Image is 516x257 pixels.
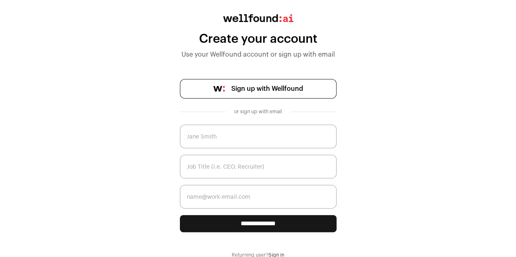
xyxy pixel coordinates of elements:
[180,50,337,59] div: Use your Wellfound account or sign up with email
[223,14,293,22] img: wellfound:ai
[232,108,284,115] div: or sign up with email
[180,185,337,209] input: name@work-email.com
[231,84,303,94] span: Sign up with Wellfound
[213,86,225,92] img: wellfound-symbol-flush-black-fb3c872781a75f747ccb3a119075da62bfe97bd399995f84a933054e44a575c4.png
[180,32,337,46] div: Create your account
[180,79,337,99] a: Sign up with Wellfound
[180,155,337,178] input: Job Title (i.e. CEO, Recruiter)
[180,125,337,148] input: Jane Smith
